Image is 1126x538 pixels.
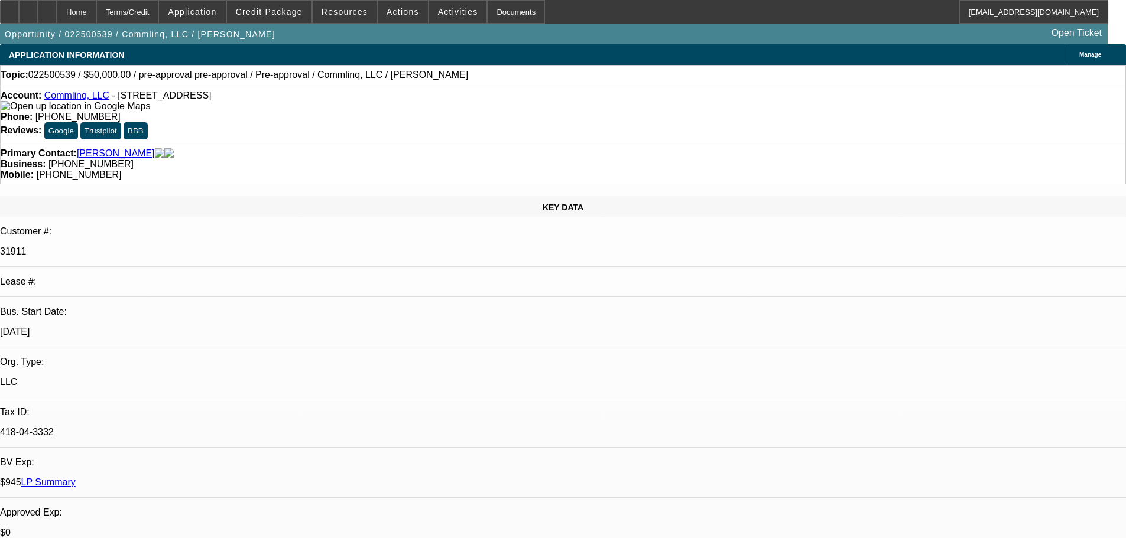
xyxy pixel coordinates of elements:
strong: Topic: [1,70,28,80]
strong: Business: [1,159,46,169]
a: Open Ticket [1047,23,1106,43]
img: facebook-icon.png [155,148,164,159]
button: Credit Package [227,1,311,23]
button: Resources [313,1,377,23]
span: Resources [322,7,368,17]
a: Commlinq, LLC [44,90,109,100]
a: View Google Maps [1,101,150,111]
img: Open up location in Google Maps [1,101,150,112]
img: linkedin-icon.png [164,148,174,159]
span: [PHONE_NUMBER] [36,169,121,180]
button: Activities [429,1,487,23]
span: - [STREET_ADDRESS] [112,90,212,100]
strong: Mobile: [1,169,34,180]
span: [PHONE_NUMBER] [35,112,121,122]
span: Actions [387,7,419,17]
button: Application [159,1,225,23]
button: BBB [124,122,148,139]
span: Activities [438,7,478,17]
span: Credit Package [236,7,303,17]
button: Actions [378,1,428,23]
strong: Phone: [1,112,33,122]
a: LP Summary [21,477,76,487]
span: [PHONE_NUMBER] [48,159,134,169]
span: 022500539 / $50,000.00 / pre-approval pre-approval / Pre-approval / Commlinq, LLC / [PERSON_NAME] [28,70,468,80]
button: Google [44,122,78,139]
button: Trustpilot [80,122,121,139]
span: KEY DATA [543,203,583,212]
span: Application [168,7,216,17]
strong: Account: [1,90,41,100]
strong: Primary Contact: [1,148,77,159]
span: APPLICATION INFORMATION [9,50,124,60]
span: Opportunity / 022500539 / Commlinq, LLC / [PERSON_NAME] [5,30,275,39]
a: [PERSON_NAME] [77,148,155,159]
span: Manage [1079,51,1101,58]
strong: Reviews: [1,125,41,135]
